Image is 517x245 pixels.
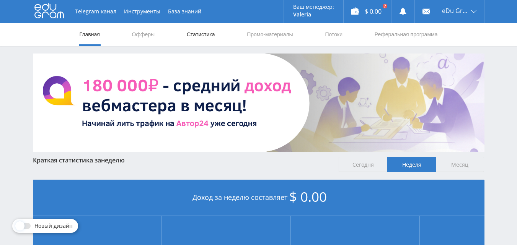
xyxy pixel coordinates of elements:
[293,11,334,18] p: Valeria
[79,23,101,46] a: Главная
[33,180,484,216] div: Доход за неделю составляет
[34,223,73,229] span: Новый дизайн
[387,157,436,172] span: Неделя
[436,157,484,172] span: Месяц
[101,156,125,164] span: неделю
[131,23,156,46] a: Офферы
[339,157,387,172] span: Сегодня
[289,188,327,206] span: $ 0.00
[33,157,331,164] div: Краткая статистика за
[442,8,469,14] span: eDu Group
[293,4,334,10] p: Ваш менеджер:
[33,54,484,152] img: BannerAvtor24
[186,23,216,46] a: Статистика
[324,23,343,46] a: Потоки
[246,23,294,46] a: Промо-материалы
[374,23,439,46] a: Реферальная программа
